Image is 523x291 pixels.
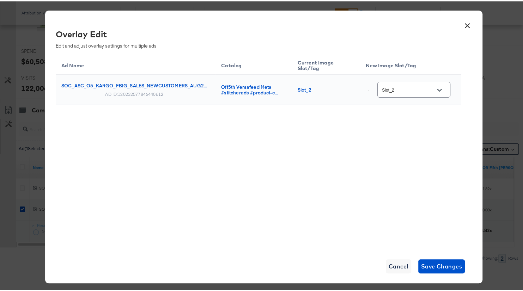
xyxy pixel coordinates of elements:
div: Edit and adjust overlay settings for multiple ads [56,27,456,48]
span: Ad Name [61,61,93,67]
span: Catalog [221,61,251,67]
span: Save Changes [421,260,462,270]
th: Current Image Slot/Tag [292,53,360,73]
button: Open [434,83,445,94]
th: New Image Slot/Tag [360,53,461,73]
div: AD ID: 120232577846440612 [105,90,163,95]
div: Slot_2 [298,86,352,91]
div: SOC_ASC_O5_KARGO_FBIG_SALES_NEWCUSTOMERS_AUG2... [61,81,207,87]
div: Off5th Versafeed Meta #stitcherads #product-c... [221,83,284,94]
button: × [461,16,474,29]
div: Overlay Edit [56,27,456,39]
span: Cancel [389,260,408,270]
button: Save Changes [418,258,465,272]
button: Cancel [386,258,411,272]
